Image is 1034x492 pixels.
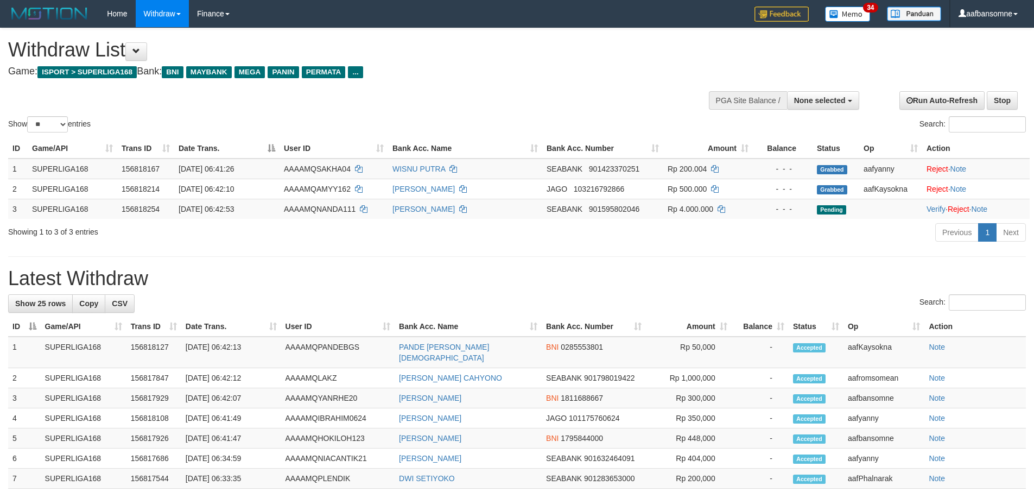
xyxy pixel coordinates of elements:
a: Note [929,454,945,463]
td: 2 [8,368,41,388]
td: 156817926 [126,428,181,449]
a: WISNU PUTRA [392,165,445,173]
td: AAAAMQYANRHE20 [281,388,395,408]
span: Copy 901283653000 to clipboard [584,474,635,483]
a: [PERSON_NAME] [399,454,461,463]
a: Note [929,414,945,422]
td: SUPERLIGA168 [28,179,117,199]
td: 3 [8,199,28,219]
a: Reject [927,185,948,193]
span: PANIN [268,66,299,78]
span: Grabbed [817,185,847,194]
td: Rp 350,000 [646,408,732,428]
span: BNI [162,66,183,78]
span: None selected [794,96,846,105]
th: Amount: activate to sort column ascending [646,317,732,337]
td: · [922,179,1030,199]
a: Note [950,165,967,173]
div: Showing 1 to 3 of 3 entries [8,222,423,237]
td: SUPERLIGA168 [41,469,126,489]
td: aafKaysokna [859,179,922,199]
th: Status [813,138,859,159]
td: 3 [8,388,41,408]
a: DWI SETIYOKO [399,474,455,483]
a: Note [929,343,945,351]
a: Reject [948,205,969,213]
a: 1 [978,223,997,242]
th: Action [924,317,1026,337]
td: 4 [8,408,41,428]
td: aafyanny [843,449,924,469]
label: Search: [919,116,1026,133]
td: [DATE] 06:42:12 [181,368,281,388]
span: Copy 901595802046 to clipboard [589,205,639,213]
th: Date Trans.: activate to sort column ascending [181,317,281,337]
span: AAAAMQSAKHA04 [284,165,351,173]
span: AAAAMQAMYY162 [284,185,351,193]
button: None selected [787,91,859,110]
div: PGA Site Balance / [709,91,787,110]
th: Bank Acc. Name: activate to sort column ascending [388,138,542,159]
span: 156818214 [122,185,160,193]
td: 156818108 [126,408,181,428]
span: Copy 1795844000 to clipboard [561,434,603,443]
h1: Latest Withdraw [8,268,1026,289]
th: User ID: activate to sort column ascending [281,317,395,337]
td: SUPERLIGA168 [41,408,126,428]
span: Accepted [793,434,826,444]
td: Rp 50,000 [646,337,732,368]
th: ID: activate to sort column descending [8,317,41,337]
span: BNI [546,394,559,402]
td: 1 [8,159,28,179]
a: PANDE [PERSON_NAME][DEMOGRAPHIC_DATA] [399,343,489,362]
span: ISPORT > SUPERLIGA168 [37,66,137,78]
td: · [922,159,1030,179]
th: Bank Acc. Number: activate to sort column ascending [542,138,663,159]
th: Op: activate to sort column ascending [843,317,924,337]
td: AAAAMQNIACANTIK21 [281,449,395,469]
a: CSV [105,294,135,313]
div: - - - [757,184,808,194]
span: Accepted [793,455,826,464]
span: Accepted [793,394,826,403]
span: JAGO [546,414,567,422]
a: Note [950,185,967,193]
td: 7 [8,469,41,489]
td: - [732,469,789,489]
th: Game/API: activate to sort column ascending [28,138,117,159]
span: Copy 901423370251 to clipboard [589,165,639,173]
span: 156818254 [122,205,160,213]
a: Note [929,394,945,402]
a: [PERSON_NAME] [399,434,461,443]
td: SUPERLIGA168 [28,159,117,179]
a: [PERSON_NAME] CAHYONO [399,374,502,382]
th: Balance [753,138,813,159]
span: SEABANK [546,454,582,463]
td: 1 [8,337,41,368]
th: Balance: activate to sort column ascending [732,317,789,337]
span: Pending [817,205,846,215]
th: Status: activate to sort column ascending [789,317,843,337]
td: 156818127 [126,337,181,368]
td: Rp 1,000,000 [646,368,732,388]
td: [DATE] 06:41:47 [181,428,281,449]
span: SEABANK [546,474,582,483]
a: [PERSON_NAME] [399,414,461,422]
th: Trans ID: activate to sort column ascending [117,138,174,159]
a: Note [971,205,987,213]
span: Grabbed [817,165,847,174]
span: Accepted [793,414,826,424]
td: 156817544 [126,469,181,489]
span: MEGA [234,66,265,78]
span: Rp 4.000.000 [668,205,713,213]
div: - - - [757,204,808,215]
h4: Game: Bank: [8,66,678,77]
a: Stop [987,91,1018,110]
span: Rp 500.000 [668,185,707,193]
span: 156818167 [122,165,160,173]
input: Search: [949,294,1026,311]
a: [PERSON_NAME] [392,205,455,213]
input: Search: [949,116,1026,133]
span: Accepted [793,475,826,484]
a: [PERSON_NAME] [399,394,461,402]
